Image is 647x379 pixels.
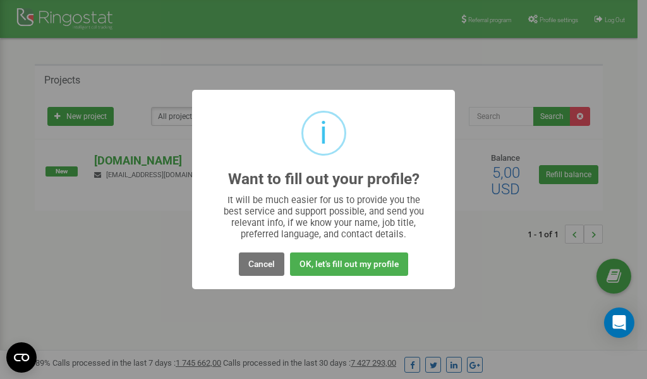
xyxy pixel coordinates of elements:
button: Cancel [239,252,284,276]
button: Open CMP widget [6,342,37,373]
h2: Want to fill out your profile? [228,171,420,188]
div: It will be much easier for us to provide you the best service and support possible, and send you ... [217,194,430,240]
button: OK, let's fill out my profile [290,252,408,276]
div: Open Intercom Messenger [604,308,634,338]
div: i [320,113,327,154]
